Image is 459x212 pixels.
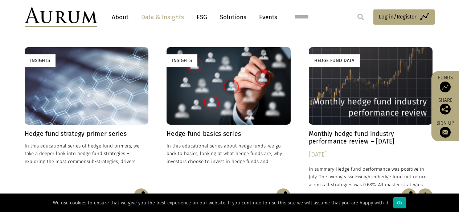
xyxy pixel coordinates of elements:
div: Read in 1 minute [25,192,63,200]
img: Access Funds [440,82,451,92]
div: Read in 1 minute [167,192,205,200]
a: ESG [193,11,211,24]
p: In this educational series about hedge funds, we go back to basics, looking at what hedge funds a... [167,142,291,165]
a: Hedge Fund Data Monthly hedge fund industry performance review – [DATE] [DATE] In summary Hedge f... [309,47,433,188]
a: Log in/Register [373,9,435,25]
a: Insights Hedge fund basics series In this educational series about hedge funds, we go back to bas... [167,47,291,188]
div: Insights [167,54,197,66]
img: Share this post [134,188,148,203]
div: Insights [25,54,56,66]
span: sub-strategies [87,159,118,164]
img: Aurum [25,7,97,27]
a: Sign up [435,120,455,138]
p: In this educational series of hedge fund primers, we take a deeper look into hedge fund strategie... [25,142,149,165]
div: Read in 1 minute [309,192,347,200]
a: Data & Insights [138,11,188,24]
img: Share this post [440,104,451,115]
a: Insights Hedge fund strategy primer series In this educational series of hedge fund primers, we t... [25,47,149,188]
div: Ok [393,197,406,208]
span: asset-weighted [345,174,378,179]
a: Events [255,11,277,24]
input: Submit [353,10,368,24]
h4: Hedge fund strategy primer series [25,130,149,138]
img: Share this post [276,188,291,203]
h4: Monthly hedge fund industry performance review – [DATE] [309,130,433,145]
div: [DATE] [309,150,433,160]
h4: Hedge fund basics series [167,130,291,138]
div: Hedge Fund Data [309,54,360,66]
a: Solutions [216,11,250,24]
span: Log in/Register [379,12,417,21]
img: Sign up to our newsletter [440,127,451,138]
p: In summary Hedge fund performance was positive in July. The average hedge fund net return across ... [309,165,433,188]
a: About [108,11,132,24]
div: Share [435,98,455,115]
img: Download Article [418,188,433,203]
a: Funds [435,75,455,92]
img: Share this post [402,188,416,203]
